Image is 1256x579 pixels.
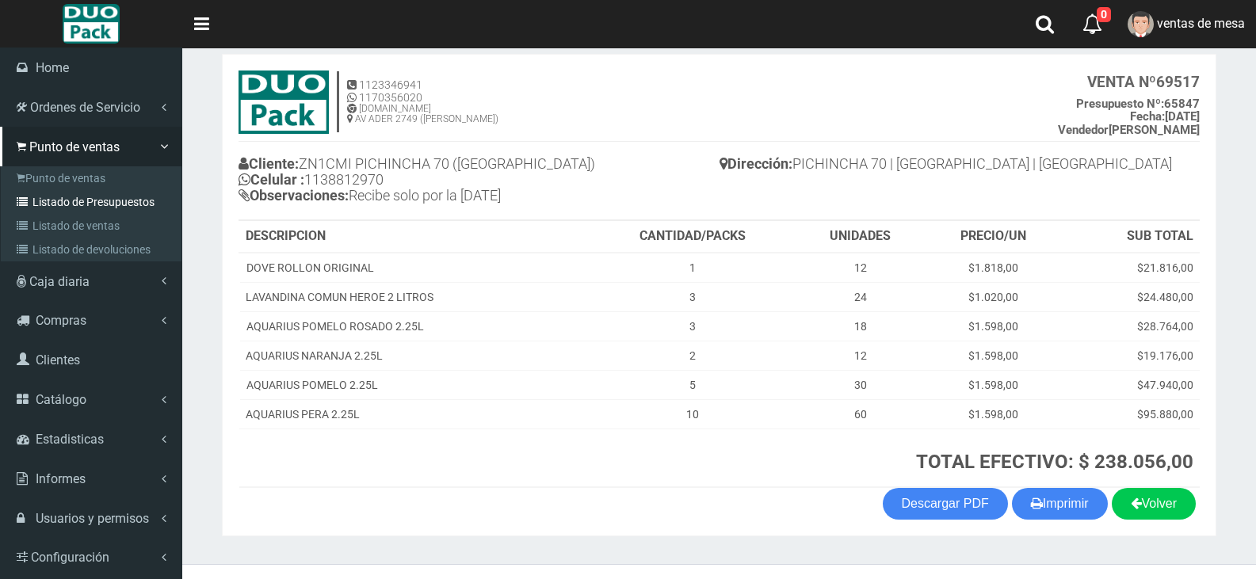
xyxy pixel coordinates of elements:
[925,253,1062,283] td: $1.818,00
[239,370,589,399] td: AQUARIUS POMELO 2.25L
[36,392,86,407] span: Catálogo
[239,70,329,134] img: 15ec80cb8f772e35c0579ae6ae841c79.jpg
[796,253,925,283] td: 12
[796,311,925,341] td: 18
[589,370,796,399] td: 5
[29,274,90,289] span: Caja diaria
[1130,109,1200,124] b: [DATE]
[1087,73,1200,91] b: 69517
[925,341,1062,370] td: $1.598,00
[925,370,1062,399] td: $1.598,00
[1076,97,1164,111] strong: Presupuesto Nº:
[5,214,181,238] a: Listado de ventas
[239,152,720,211] h4: ZN1CMI PICHINCHA 70 ([GEOGRAPHIC_DATA]) 1138812970 Recibe solo por la [DATE]
[916,451,1193,473] strong: TOTAL EFECTIVO: $ 238.056,00
[589,221,796,253] th: CANTIDAD/PACKS
[5,238,181,261] a: Listado de devoluciones
[29,139,120,154] span: Punto de ventas
[589,253,796,283] td: 1
[925,221,1062,253] th: PRECIO/UN
[796,370,925,399] td: 30
[1076,97,1200,111] b: 65847
[30,100,140,115] span: Ordenes de Servicio
[925,399,1062,429] td: $1.598,00
[63,4,119,44] img: Logo grande
[589,341,796,370] td: 2
[5,166,181,190] a: Punto de ventas
[1112,488,1196,520] a: Volver
[589,311,796,341] td: 3
[5,190,181,214] a: Listado de Presupuestos
[1062,221,1200,253] th: SUB TOTAL
[1062,370,1200,399] td: $47.940,00
[589,399,796,429] td: 10
[796,282,925,311] td: 24
[796,399,925,429] td: 60
[1062,341,1200,370] td: $19.176,00
[239,282,589,311] td: LAVANDINA COMUN HEROE 2 LITROS
[1058,123,1109,137] strong: Vendedor
[36,352,80,368] span: Clientes
[796,341,925,370] td: 12
[239,171,304,188] b: Celular :
[239,221,589,253] th: DESCRIPCION
[1062,399,1200,429] td: $95.880,00
[347,104,498,124] h6: [DOMAIN_NAME] AV ADER 2749 ([PERSON_NAME])
[720,155,792,172] b: Dirección:
[36,511,149,526] span: Usuarios y permisos
[347,79,498,104] h5: 1123346941 1170356020
[239,399,589,429] td: AQUARIUS PERA 2.25L
[589,282,796,311] td: 3
[36,471,86,486] span: Informes
[239,311,589,341] td: AQUARIUS POMELO ROSADO 2.25L
[36,60,69,75] span: Home
[36,432,104,447] span: Estadisticas
[925,282,1062,311] td: $1.020,00
[925,311,1062,341] td: $1.598,00
[796,221,925,253] th: UNIDADES
[1157,16,1245,31] span: ventas de mesa
[1087,73,1156,91] strong: VENTA Nº
[36,313,86,328] span: Compras
[1062,311,1200,341] td: $28.764,00
[1062,282,1200,311] td: $24.480,00
[1012,488,1108,520] button: Imprimir
[239,155,299,172] b: Cliente:
[31,550,109,565] span: Configuración
[1062,253,1200,283] td: $21.816,00
[239,187,349,204] b: Observaciones:
[239,253,589,283] td: DOVE ROLLON ORIGINAL
[1130,109,1165,124] strong: Fecha:
[720,152,1201,180] h4: PICHINCHA 70 | [GEOGRAPHIC_DATA] | [GEOGRAPHIC_DATA]
[1128,11,1154,37] img: User Image
[239,341,589,370] td: AQUARIUS NARANJA 2.25L
[1058,123,1200,137] b: [PERSON_NAME]
[1097,7,1111,22] span: 0
[883,488,1008,520] a: Descargar PDF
